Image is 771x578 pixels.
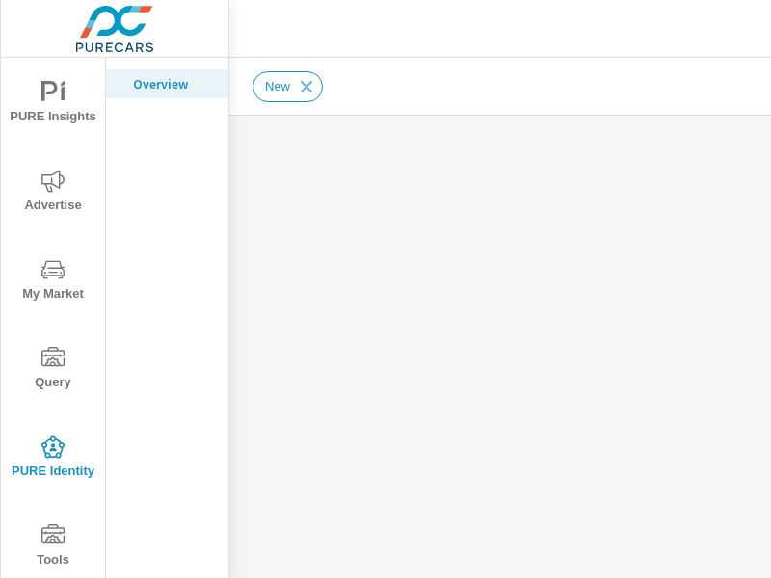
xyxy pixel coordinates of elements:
[106,69,228,98] div: Overview
[253,79,302,93] span: New
[253,71,323,102] div: New
[7,347,99,394] span: Query
[7,524,99,571] span: Tools
[7,435,99,483] span: PURE Identity
[7,258,99,305] span: My Market
[7,81,99,128] span: PURE Insights
[133,74,213,93] p: Overview
[7,170,99,217] span: Advertise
